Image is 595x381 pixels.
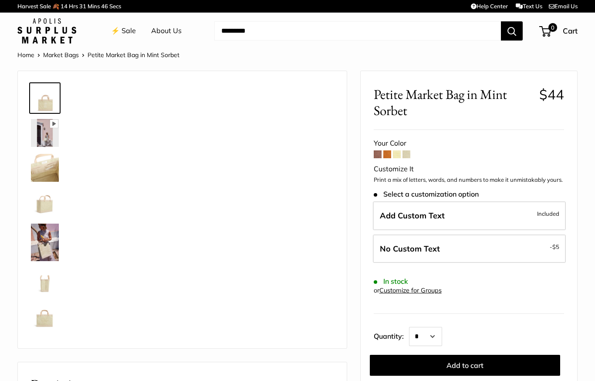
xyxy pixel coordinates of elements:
a: 0 Cart [540,24,578,38]
a: Petite Market Bag in Mint Sorbet [29,82,61,114]
a: Petite Market Bag in Mint Sorbet [29,152,61,184]
img: Petite Market Bag in Mint Sorbet [31,84,59,112]
div: Customize It [374,163,564,176]
a: Home [17,51,34,59]
span: In stock [374,277,408,286]
a: Help Center [471,3,508,10]
input: Search... [214,21,501,41]
a: description_Seal of authenticity printed on the backside of every bag. [29,301,61,333]
img: Apolis: Surplus Market [17,18,76,44]
img: Petite Market Bag in Mint Sorbet [31,119,59,147]
span: Petite Market Bag in Mint Sorbet [374,86,533,119]
p: Print a mix of letters, words, and numbers to make it unmistakably yours. [374,176,564,184]
span: Select a customization option [374,190,479,198]
a: Email Us [549,3,578,10]
img: Petite Market Bag in Mint Sorbet [31,224,59,261]
img: Petite Market Bag in Mint Sorbet [31,268,59,296]
nav: Breadcrumb [17,49,179,61]
div: Your Color [374,137,564,150]
a: Petite Market Bag in Mint Sorbet [29,222,61,263]
img: Petite Market Bag in Mint Sorbet [31,338,59,366]
a: Customize for Groups [379,286,442,294]
img: Petite Market Bag in Mint Sorbet [31,189,59,217]
a: Market Bags [43,51,79,59]
span: Mins [88,3,100,10]
div: or [374,285,442,296]
span: Petite Market Bag in Mint Sorbet [88,51,179,59]
span: 0 [548,23,557,32]
span: No Custom Text [380,244,440,254]
img: description_Seal of authenticity printed on the backside of every bag. [31,303,59,331]
button: Search [501,21,523,41]
img: Petite Market Bag in Mint Sorbet [31,154,59,182]
span: 46 [101,3,108,10]
a: Petite Market Bag in Mint Sorbet [29,336,61,367]
span: Add Custom Text [380,211,445,221]
span: $5 [552,243,559,250]
a: ⚡️ Sale [111,24,136,37]
button: Add to cart [370,355,560,376]
label: Add Custom Text [373,201,566,230]
a: Petite Market Bag in Mint Sorbet [29,266,61,298]
span: - [550,242,559,252]
span: 31 [79,3,86,10]
label: Quantity: [374,324,409,346]
span: 14 [61,3,68,10]
a: Petite Market Bag in Mint Sorbet [29,187,61,218]
a: Petite Market Bag in Mint Sorbet [29,117,61,149]
a: About Us [151,24,182,37]
span: Cart [563,26,578,35]
a: Text Us [516,3,542,10]
label: Leave Blank [373,235,566,263]
span: Secs [109,3,121,10]
span: Hrs [69,3,78,10]
span: $44 [539,86,564,103]
span: Included [537,208,559,219]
